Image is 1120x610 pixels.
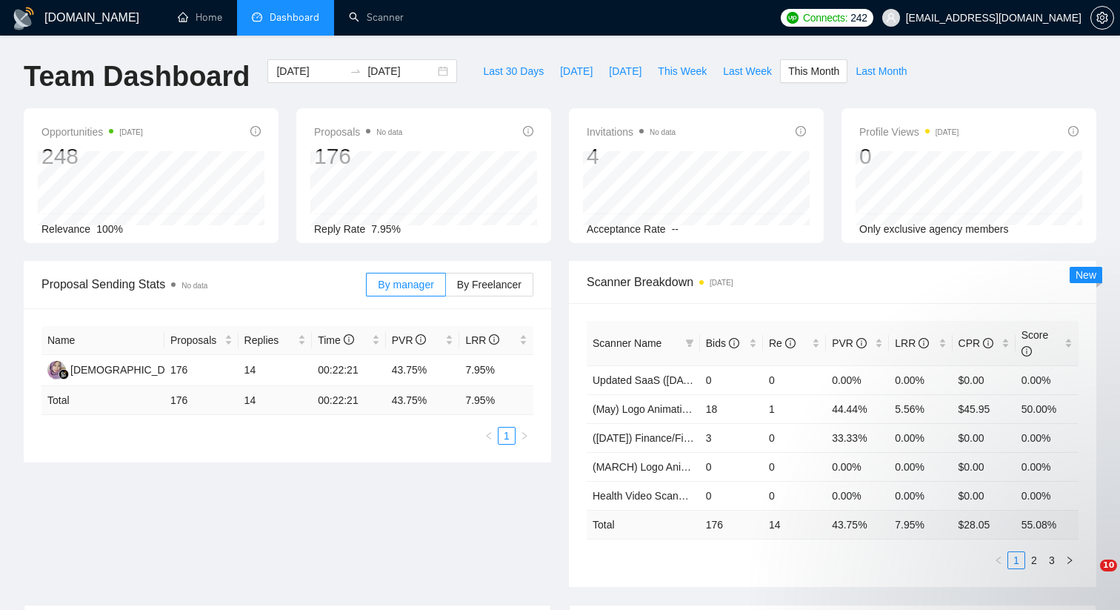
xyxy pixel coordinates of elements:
[847,59,915,83] button: Last Month
[859,223,1009,235] span: Only exclusive agency members
[785,338,796,348] span: info-circle
[41,223,90,235] span: Relevance
[244,332,296,348] span: Replies
[936,128,959,136] time: [DATE]
[459,355,533,386] td: 7.95%
[498,427,516,445] li: 1
[24,59,250,94] h1: Team Dashboard
[119,128,142,136] time: [DATE]
[1021,346,1032,357] span: info-circle
[252,12,262,22] span: dashboard
[715,59,780,83] button: Last Week
[367,63,435,79] input: End date
[1016,365,1079,394] td: 0.00%
[803,10,847,26] span: Connects:
[658,63,707,79] span: This Week
[239,326,313,355] th: Replies
[601,59,650,83] button: [DATE]
[700,510,763,539] td: 176
[1091,12,1113,24] span: setting
[350,65,361,77] span: to
[41,275,366,294] span: Proposal Sending Stats
[826,510,889,539] td: 43.75 %
[593,374,818,386] a: Updated SaaS ([DATE]) [PERSON_NAME] + Nik
[181,282,207,290] span: No data
[706,337,739,349] span: Bids
[859,142,959,170] div: 0
[763,423,826,452] td: 0
[700,394,763,423] td: 18
[983,338,993,348] span: info-circle
[780,59,847,83] button: This Month
[314,123,402,141] span: Proposals
[650,59,715,83] button: This Week
[1016,452,1079,481] td: 0.00%
[41,142,143,170] div: 248
[826,423,889,452] td: 33.33%
[378,279,433,291] span: By manager
[729,338,739,348] span: info-circle
[516,427,533,445] button: right
[953,365,1016,394] td: $0.00
[318,334,353,346] span: Time
[459,386,533,415] td: 7.95 %
[889,394,952,423] td: 5.56%
[170,332,221,348] span: Proposals
[314,142,402,170] div: 176
[953,394,1016,423] td: $45.95
[826,394,889,423] td: 44.44%
[723,63,772,79] span: Last Week
[416,334,426,345] span: info-circle
[164,386,239,415] td: 176
[856,63,907,79] span: Last Month
[826,365,889,394] td: 0.00%
[70,362,216,378] div: [DEMOGRAPHIC_DATA] Efrina
[480,427,498,445] li: Previous Page
[312,386,386,415] td: 00:22:21
[609,63,641,79] span: [DATE]
[587,142,676,170] div: 4
[164,326,239,355] th: Proposals
[483,63,544,79] span: Last 30 Days
[682,332,697,354] span: filter
[788,63,839,79] span: This Month
[1016,394,1079,423] td: 50.00%
[47,361,66,379] img: E
[552,59,601,83] button: [DATE]
[371,223,401,235] span: 7.95%
[886,13,896,23] span: user
[700,452,763,481] td: 0
[796,126,806,136] span: info-circle
[832,337,867,349] span: PVR
[250,126,261,136] span: info-circle
[480,427,498,445] button: left
[593,461,753,473] a: (MARCH) Logo Animation Scanner
[276,63,344,79] input: Start date
[700,423,763,452] td: 3
[1090,12,1114,24] a: setting
[523,126,533,136] span: info-circle
[489,334,499,345] span: info-circle
[763,394,826,423] td: 1
[1021,329,1049,357] span: Score
[349,11,404,24] a: searchScanner
[889,423,952,452] td: 0.00%
[484,431,493,440] span: left
[593,403,735,415] a: (May) Logo Animation Scanner
[350,65,361,77] span: swap-right
[895,337,929,349] span: LRR
[1068,126,1079,136] span: info-circle
[919,338,929,348] span: info-circle
[164,355,239,386] td: 176
[1016,423,1079,452] td: 0.00%
[593,432,810,444] a: ([DATE]) Finance/Fintech Video Scanner (New)
[314,223,365,235] span: Reply Rate
[850,10,867,26] span: 242
[763,452,826,481] td: 0
[685,339,694,348] span: filter
[475,59,552,83] button: Last 30 Days
[587,510,700,539] td: Total
[587,273,1079,291] span: Scanner Breakdown
[826,452,889,481] td: 0.00%
[763,510,826,539] td: 14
